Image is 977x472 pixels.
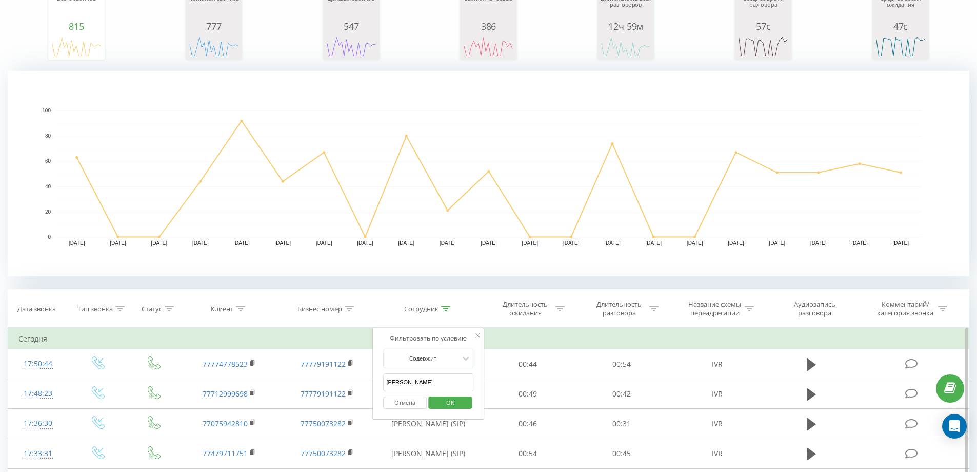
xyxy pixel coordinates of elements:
div: 17:33:31 [18,444,58,464]
svg: A chart. [8,71,969,276]
text: [DATE] [69,240,85,246]
text: 100 [42,108,51,114]
text: [DATE] [646,240,662,246]
svg: A chart. [737,31,789,62]
div: Название схемы переадресации [687,300,742,317]
td: [PERSON_NAME] (SIP) [376,409,481,439]
div: 547 [326,21,377,31]
a: 77779191122 [301,359,346,369]
td: 00:54 [575,349,669,379]
td: 00:54 [481,439,575,468]
a: 77750073282 [301,448,346,458]
td: IVR [668,409,766,439]
svg: A chart. [326,31,377,62]
text: [DATE] [275,240,291,246]
div: 386 [463,21,514,31]
a: 77774778523 [203,359,248,369]
div: 57с [737,21,789,31]
text: [DATE] [728,240,744,246]
td: Сегодня [8,329,969,349]
td: IVR [668,379,766,409]
div: Дата звонка [17,305,56,313]
text: 20 [45,209,51,215]
text: [DATE] [233,240,250,246]
svg: A chart. [463,31,514,62]
div: Тип звонка [77,305,113,313]
text: [DATE] [398,240,415,246]
text: [DATE] [687,240,703,246]
div: Open Intercom Messenger [942,414,967,439]
div: Фильтровать по условию [383,333,473,344]
text: [DATE] [151,240,168,246]
div: 47с [875,21,926,31]
a: 77075942810 [203,419,248,428]
div: 815 [51,21,102,31]
div: 17:48:23 [18,384,58,404]
text: [DATE] [563,240,580,246]
text: [DATE] [851,240,868,246]
div: Аудиозапись разговора [781,300,848,317]
button: Отмена [383,397,427,409]
text: [DATE] [810,240,827,246]
td: 00:46 [481,409,575,439]
td: IVR [668,349,766,379]
div: 17:50:44 [18,354,58,374]
text: [DATE] [893,240,909,246]
svg: A chart. [51,31,102,62]
td: 00:45 [575,439,669,468]
text: [DATE] [522,240,539,246]
div: Бизнес номер [297,305,342,313]
div: Комментарий/категория звонка [875,300,935,317]
div: Статус [142,305,162,313]
td: 00:31 [575,409,669,439]
svg: A chart. [875,31,926,62]
div: Сотрудник [404,305,438,313]
td: [PERSON_NAME] (SIP) [376,439,481,468]
text: [DATE] [481,240,497,246]
svg: A chart. [188,31,240,62]
div: 17:36:30 [18,413,58,433]
td: 00:42 [575,379,669,409]
div: Длительность ожидания [498,300,553,317]
text: 40 [45,184,51,190]
text: [DATE] [357,240,373,246]
div: Клиент [211,305,233,313]
text: [DATE] [192,240,209,246]
td: 00:49 [481,379,575,409]
div: 777 [188,21,240,31]
text: [DATE] [440,240,456,246]
td: IVR [668,439,766,468]
input: Введите значение [383,373,473,391]
a: 77779191122 [301,389,346,399]
text: 80 [45,133,51,139]
text: [DATE] [110,240,126,246]
text: 60 [45,159,51,164]
a: 77712999698 [203,389,248,399]
a: 77479711751 [203,448,248,458]
svg: A chart. [600,31,651,62]
div: Длительность разговора [592,300,647,317]
button: OK [428,397,472,409]
div: 12ч 59м [600,21,651,31]
text: [DATE] [769,240,786,246]
td: 00:44 [481,349,575,379]
a: 77750073282 [301,419,346,428]
text: [DATE] [604,240,621,246]
span: OK [436,394,465,410]
text: 0 [48,234,51,240]
text: [DATE] [316,240,332,246]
